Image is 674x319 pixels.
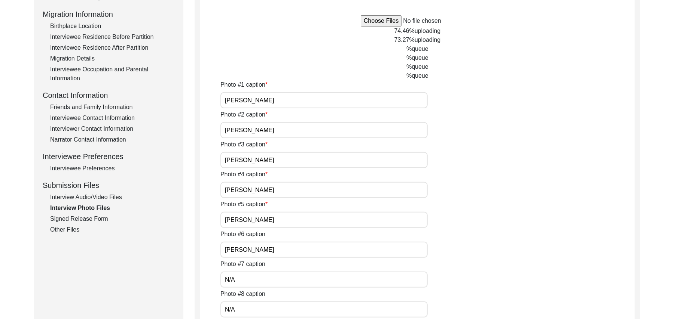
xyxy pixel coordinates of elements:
[406,72,412,79] span: %
[415,37,440,43] span: uploading
[43,90,174,101] div: Contact Information
[220,230,265,239] label: Photo #6 caption
[406,55,412,61] span: %
[50,114,174,123] div: Interviewee Contact Information
[43,180,174,191] div: Submission Files
[50,43,174,52] div: Interviewee Residence After Partition
[220,80,268,89] label: Photo #1 caption
[412,46,429,52] span: queue
[412,72,429,79] span: queue
[50,225,174,234] div: Other Files
[50,124,174,133] div: Interviewer Contact Information
[394,28,415,34] span: 74.46%
[50,32,174,41] div: Interviewee Residence Before Partition
[406,46,412,52] span: %
[43,9,174,20] div: Migration Information
[50,135,174,144] div: Narrator Contact Information
[50,103,174,112] div: Friends and Family Information
[50,193,174,202] div: Interview Audio/Video Files
[394,37,415,43] span: 73.27%
[220,170,268,179] label: Photo #4 caption
[50,22,174,31] div: Birthplace Location
[406,64,412,70] span: %
[50,65,174,83] div: Interviewee Occupation and Parental Information
[220,260,265,269] label: Photo #7 caption
[415,28,440,34] span: uploading
[412,55,429,61] span: queue
[50,214,174,223] div: Signed Release Form
[50,164,174,173] div: Interviewee Preferences
[220,289,265,298] label: Photo #8 caption
[50,204,174,213] div: Interview Photo Files
[220,200,268,209] label: Photo #5 caption
[412,64,429,70] span: queue
[220,110,268,119] label: Photo #2 caption
[50,54,174,63] div: Migration Details
[220,140,268,149] label: Photo #3 caption
[43,151,174,162] div: Interviewee Preferences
